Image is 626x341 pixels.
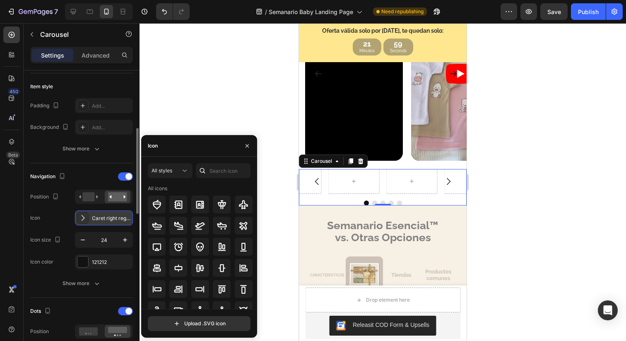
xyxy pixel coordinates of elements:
[98,177,103,182] button: Dot
[138,147,161,170] button: Carousel Next Arrow
[30,328,49,335] div: Position
[10,134,35,142] div: Carousel
[152,167,172,174] span: All styles
[30,235,63,246] div: Icon size
[82,51,110,60] p: Advanced
[92,102,131,110] div: Add...
[381,8,424,15] span: Need republishing
[30,258,53,266] div: Icon color
[82,177,87,182] button: Dot
[148,163,193,178] button: All styles
[30,141,133,156] button: Show more
[547,8,561,15] span: Save
[156,3,190,20] div: Undo/Redo
[92,215,131,222] div: Caret right regular
[92,124,131,131] div: Add...
[571,3,606,20] button: Publish
[41,51,64,60] p: Settings
[11,250,46,255] p: CARACTERISTICAS
[7,147,30,170] button: Carousel Back Arrow
[147,41,175,60] button: Play
[30,100,61,111] div: Padding
[148,44,161,57] button: Carousel Next Arrow
[30,171,67,182] div: Navigation
[30,276,133,291] button: Show more
[6,152,20,158] div: Beta
[30,191,60,203] div: Position
[8,88,20,95] div: 450
[65,177,70,182] button: Dot
[30,214,40,222] div: Icon
[28,196,140,221] span: Semanario Esencial™ vs. Otras Opciones
[40,29,111,39] p: Carousel
[269,7,353,16] span: Semanario Baby Landing Page
[73,177,78,182] button: Dot
[30,83,53,90] div: Item style
[122,245,157,259] p: Productos comunes
[578,7,599,16] div: Publish
[30,122,70,133] div: Background
[90,177,95,182] button: Dot
[148,142,158,150] div: Icon
[85,249,120,256] p: Tiendas
[63,145,101,153] div: Show more
[173,319,226,328] div: Upload .SVG icon
[148,185,167,192] div: All icons
[299,23,467,341] iframe: Design area
[47,236,84,268] img: gempages_557496895841240153-cc8b43ab-2f78-43b0-8395-58904c2e1547.png
[265,7,267,16] span: /
[92,259,131,266] div: 121212
[30,306,53,317] div: Dots
[54,7,58,17] p: 7
[540,3,568,20] button: Save
[148,316,250,331] button: Upload .SVG icon
[196,163,250,178] input: Search icon
[63,279,101,288] div: Show more
[3,3,62,20] button: 7
[598,300,618,320] div: Open Intercom Messenger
